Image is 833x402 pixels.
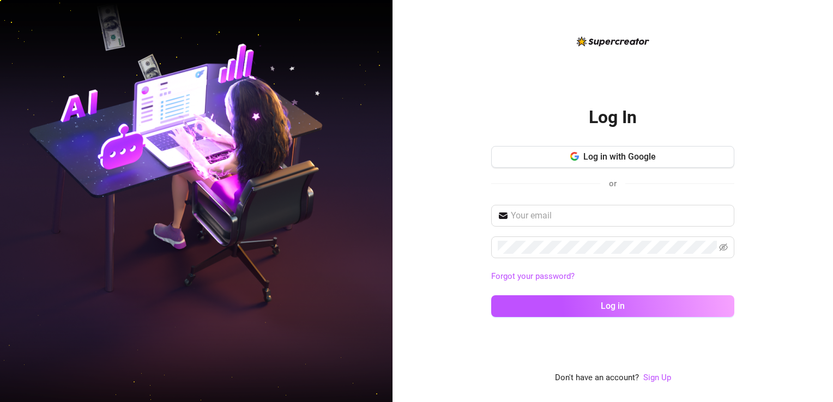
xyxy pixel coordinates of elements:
button: Log in [491,295,734,317]
span: or [609,179,617,188]
a: Sign Up [643,373,671,382]
input: Your email [511,209,728,222]
a: Forgot your password? [491,270,734,283]
h2: Log In [589,106,637,129]
a: Forgot your password? [491,271,575,281]
span: Log in [601,301,625,311]
img: logo-BBDzfeDw.svg [577,36,649,46]
span: Don't have an account? [555,371,639,385]
span: Log in with Google [583,151,656,162]
span: eye-invisible [719,243,728,252]
button: Log in with Google [491,146,734,168]
a: Sign Up [643,371,671,385]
